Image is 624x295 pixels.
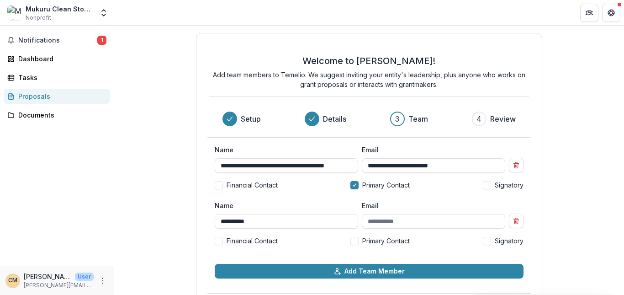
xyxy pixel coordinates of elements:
[490,113,516,124] h3: Review
[476,113,481,124] div: 4
[222,112,516,126] div: Progress
[24,272,71,281] p: [PERSON_NAME]
[18,110,103,120] div: Documents
[4,107,110,123] a: Documents
[26,4,94,14] div: Mukuru Clean Stoves
[227,180,278,190] span: Financial Contact
[362,236,410,246] span: Primary Contact
[4,89,110,104] a: Proposals
[215,201,353,210] label: Name
[241,113,261,124] h3: Setup
[362,145,500,155] label: Email
[75,273,94,281] p: User
[209,70,529,89] p: Add team members to Temelio. We suggest inviting your entity's leadership, plus anyone who works ...
[18,91,103,101] div: Proposals
[509,158,524,172] button: Remove team member
[4,33,110,48] button: Notifications1
[18,37,97,44] span: Notifications
[227,236,278,246] span: Financial Contact
[26,14,51,22] span: Nonprofit
[408,113,428,124] h3: Team
[24,281,94,290] p: [PERSON_NAME][EMAIL_ADDRESS][DOMAIN_NAME]
[395,113,399,124] div: 3
[495,180,524,190] span: Signatory
[602,4,620,22] button: Get Help
[97,275,108,286] button: More
[215,264,524,279] button: Add Team Member
[509,214,524,228] button: Remove team member
[302,55,435,66] h2: Welcome to [PERSON_NAME]!
[97,4,110,22] button: Open entity switcher
[18,73,103,82] div: Tasks
[4,70,110,85] a: Tasks
[362,180,410,190] span: Primary Contact
[580,4,598,22] button: Partners
[362,201,500,210] label: Email
[7,5,22,20] img: Mukuru Clean Stoves
[97,36,106,45] span: 1
[323,113,346,124] h3: Details
[495,236,524,246] span: Signatory
[18,54,103,64] div: Dashboard
[4,51,110,66] a: Dashboard
[8,278,17,284] div: Charlotte Magayi
[215,145,353,155] label: Name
